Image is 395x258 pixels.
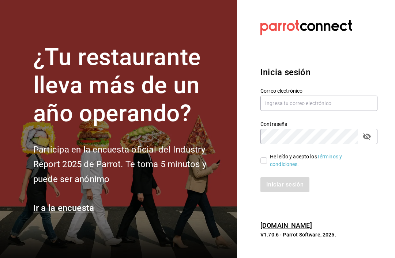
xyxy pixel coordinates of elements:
label: Correo electrónico [260,88,377,93]
h1: ¿Tu restaurante lleva más de un año operando? [33,43,228,127]
a: Ir a la encuesta [33,203,94,213]
button: passwordField [361,130,373,143]
h2: Participa en la encuesta oficial del Industry Report 2025 de Parrot. Te toma 5 minutos y puede se... [33,142,228,187]
a: [DOMAIN_NAME] [260,222,312,229]
div: He leído y acepto los [270,153,372,168]
h3: Inicia sesión [260,66,377,79]
p: V1.70.6 - Parrot Software, 2025. [260,231,377,238]
label: Contraseña [260,122,377,127]
input: Ingresa tu correo electrónico [260,96,377,111]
